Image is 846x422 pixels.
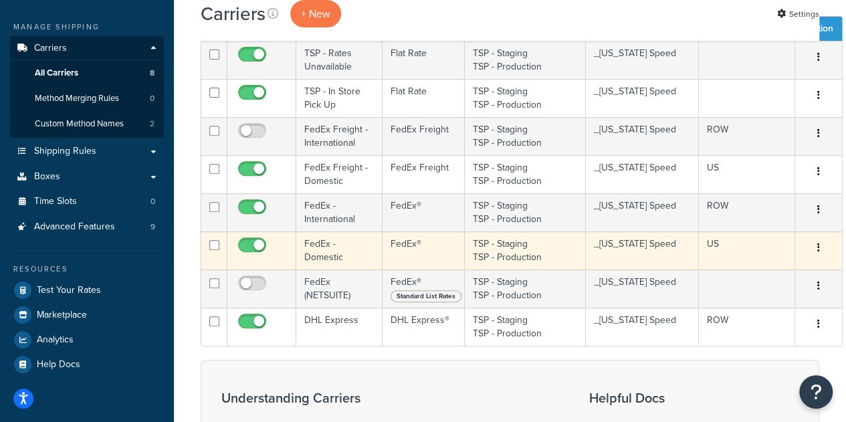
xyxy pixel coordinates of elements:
a: Analytics [10,328,164,352]
h1: Carriers [201,1,266,27]
a: Carriers [10,36,164,61]
td: US [699,155,795,193]
td: TSP - Rates Unavailable [296,41,383,79]
a: Custom Method Names 2 [10,112,164,136]
a: Time Slots 0 [10,189,164,214]
span: 8 [150,68,154,79]
a: Marketplace [10,303,164,327]
td: _[US_STATE] Speed [586,41,699,79]
td: TSP - Staging TSP - Production [465,79,586,117]
td: FedEx - International [296,193,383,231]
div: Manage Shipping [10,21,164,33]
td: TSP - Staging TSP - Production [465,193,586,231]
a: Shipping Rules [10,139,164,164]
td: _[US_STATE] Speed [586,308,699,346]
li: Time Slots [10,189,164,214]
td: DHL Express [296,308,383,346]
td: FedEx (NETSUITE) [296,270,383,308]
td: _[US_STATE] Speed [586,270,699,308]
a: Settings [777,5,819,23]
span: Shipping Rules [34,146,96,157]
li: Method Merging Rules [10,86,164,111]
span: Method Merging Rules [35,93,119,104]
td: US [699,231,795,270]
td: FedEx - Domestic [296,231,383,270]
span: 2 [150,118,154,130]
td: _[US_STATE] Speed [586,193,699,231]
td: ROW [699,117,795,155]
div: Resources [10,263,164,275]
td: TSP - Staging TSP - Production [465,231,586,270]
td: TSP - Staging TSP - Production [465,117,586,155]
a: Help Docs [10,352,164,377]
h3: Helpful Docs [589,391,764,405]
td: FedEx Freight [383,155,465,193]
td: Flat Rate [383,41,465,79]
td: FedEx Freight - Domestic [296,155,383,193]
span: Custom Method Names [35,118,124,130]
a: All Carriers 8 [10,61,164,86]
td: TSP - In Store Pick Up [296,79,383,117]
span: Time Slots [34,196,77,207]
span: 9 [150,221,155,233]
td: FedEx® [383,193,465,231]
span: 0 [150,93,154,104]
li: Carriers [10,36,164,138]
td: TSP - Staging TSP - Production [465,308,586,346]
button: Open Resource Center [799,375,833,409]
span: Boxes [34,171,60,183]
td: FedEx Freight [383,117,465,155]
span: Advanced Features [34,221,115,233]
a: Boxes [10,165,164,189]
td: _[US_STATE] Speed [586,231,699,270]
td: Flat Rate [383,79,465,117]
td: TSP - Staging TSP - Production [465,41,586,79]
a: Advanced Features 9 [10,215,164,239]
td: TSP - Staging TSP - Production [465,270,586,308]
li: All Carriers [10,61,164,86]
span: Test Your Rates [37,285,101,296]
td: FedEx® [383,231,465,270]
span: 0 [150,196,155,207]
span: Help Docs [37,359,80,371]
span: Marketplace [37,310,87,321]
td: ROW [699,193,795,231]
td: ROW [699,308,795,346]
span: Analytics [37,334,74,346]
li: Custom Method Names [10,112,164,136]
td: DHL Express® [383,308,465,346]
td: FedEx Freight - International [296,117,383,155]
a: Test Your Rates [10,278,164,302]
td: FedEx® [383,270,465,308]
a: Method Merging Rules 0 [10,86,164,111]
li: Advanced Features [10,215,164,239]
span: All Carriers [35,68,78,79]
td: _[US_STATE] Speed [586,117,699,155]
td: _[US_STATE] Speed [586,155,699,193]
span: Standard List Rates [391,290,461,302]
h3: Understanding Carriers [221,391,556,405]
span: Carriers [34,43,67,54]
td: TSP - Staging TSP - Production [465,155,586,193]
td: _[US_STATE] Speed [586,79,699,117]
